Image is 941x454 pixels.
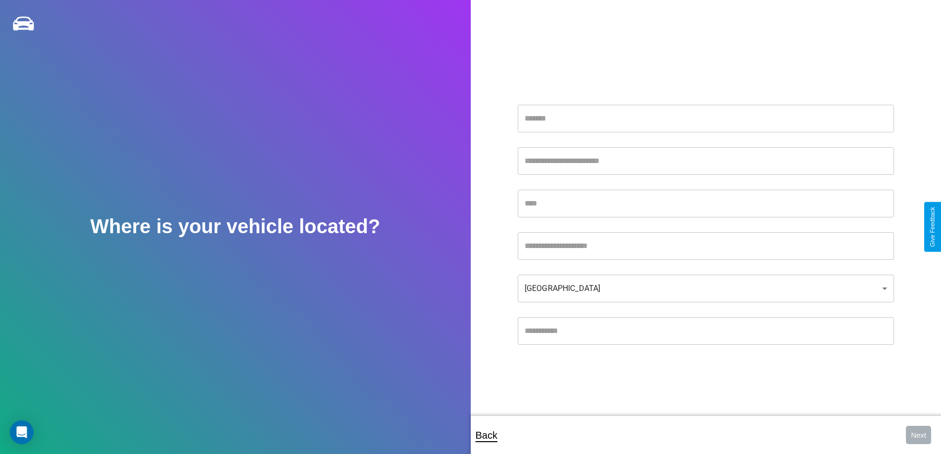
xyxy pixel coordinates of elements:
[518,275,894,302] div: [GEOGRAPHIC_DATA]
[929,207,936,247] div: Give Feedback
[10,420,34,444] div: Open Intercom Messenger
[906,426,931,444] button: Next
[90,215,380,238] h2: Where is your vehicle located?
[476,426,497,444] p: Back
